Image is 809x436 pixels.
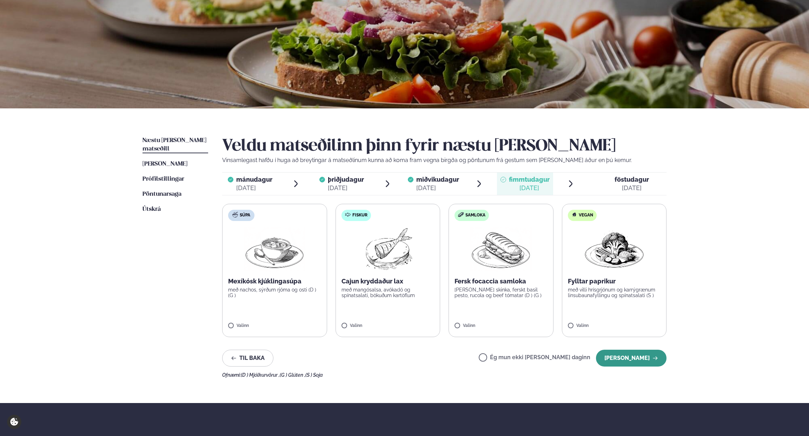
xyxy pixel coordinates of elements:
span: Samloka [465,213,485,218]
p: Fylltar paprikur [568,277,661,286]
img: soup.svg [232,212,238,217]
img: Fish.png [357,227,419,271]
span: þriðjudagur [328,176,364,183]
p: Cajun kryddaður lax [341,277,435,286]
img: Panini.png [470,227,532,271]
span: Pöntunarsaga [142,191,181,197]
span: Súpa [240,213,250,218]
a: [PERSON_NAME] [142,160,187,168]
img: Vegan.png [583,227,645,271]
p: Mexíkósk kjúklingasúpa [228,277,321,286]
a: Útskrá [142,205,161,214]
p: með villi hrísgrjónum og karrýgrænum linsubaunafyllingu og spínatsalati (S ) [568,287,661,298]
span: Næstu [PERSON_NAME] matseðill [142,137,206,152]
span: mánudagur [236,176,272,183]
span: Prófílstillingar [142,176,184,182]
p: með mangósalsa, avókadó og spínatsalati, bökuðum kartöflum [341,287,435,298]
div: Ofnæmi: [222,372,667,378]
img: Vegan.svg [571,212,577,217]
img: Soup.png [244,227,305,271]
div: [DATE] [328,184,364,192]
span: miðvikudagur [416,176,459,183]
a: Næstu [PERSON_NAME] matseðill [142,136,208,153]
button: [PERSON_NAME] [596,350,667,367]
span: Útskrá [142,206,161,212]
span: (G ) Glúten , [280,372,305,378]
span: (D ) Mjólkurvörur , [241,372,280,378]
span: föstudagur [615,176,649,183]
span: Vegan [579,213,593,218]
span: fimmtudagur [509,176,550,183]
div: [DATE] [615,184,649,192]
p: Fersk focaccia samloka [455,277,548,286]
p: Vinsamlegast hafðu í huga að breytingar á matseðlinum kunna að koma fram vegna birgða og pöntunum... [222,156,667,165]
img: sandwich-new-16px.svg [458,212,464,217]
div: [DATE] [509,184,550,192]
h2: Veldu matseðilinn þinn fyrir næstu [PERSON_NAME] [222,136,667,156]
button: Til baka [222,350,273,367]
p: með nachos, sýrðum rjóma og osti (D ) (G ) [228,287,321,298]
div: [DATE] [416,184,459,192]
a: Prófílstillingar [142,175,184,183]
img: fish.svg [345,212,351,217]
a: Cookie settings [7,415,21,429]
div: [DATE] [236,184,272,192]
span: [PERSON_NAME] [142,161,187,167]
span: (S ) Soja [305,372,323,378]
a: Pöntunarsaga [142,190,181,199]
span: Fiskur [352,213,367,218]
p: [PERSON_NAME] skinka, ferskt basil pesto, rucola og beef tómatar (D ) (G ) [455,287,548,298]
